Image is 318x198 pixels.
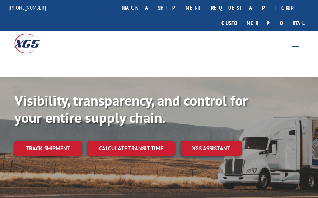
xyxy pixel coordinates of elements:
[181,141,242,156] a: XGS ASSISTANT
[9,4,46,11] a: [PHONE_NUMBER]
[216,15,309,31] a: Customer Portal
[14,91,248,127] b: Visibility, transparency, and control for your entire supply chain.
[88,141,175,156] a: Calculate transit time
[14,141,82,156] a: Track shipment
